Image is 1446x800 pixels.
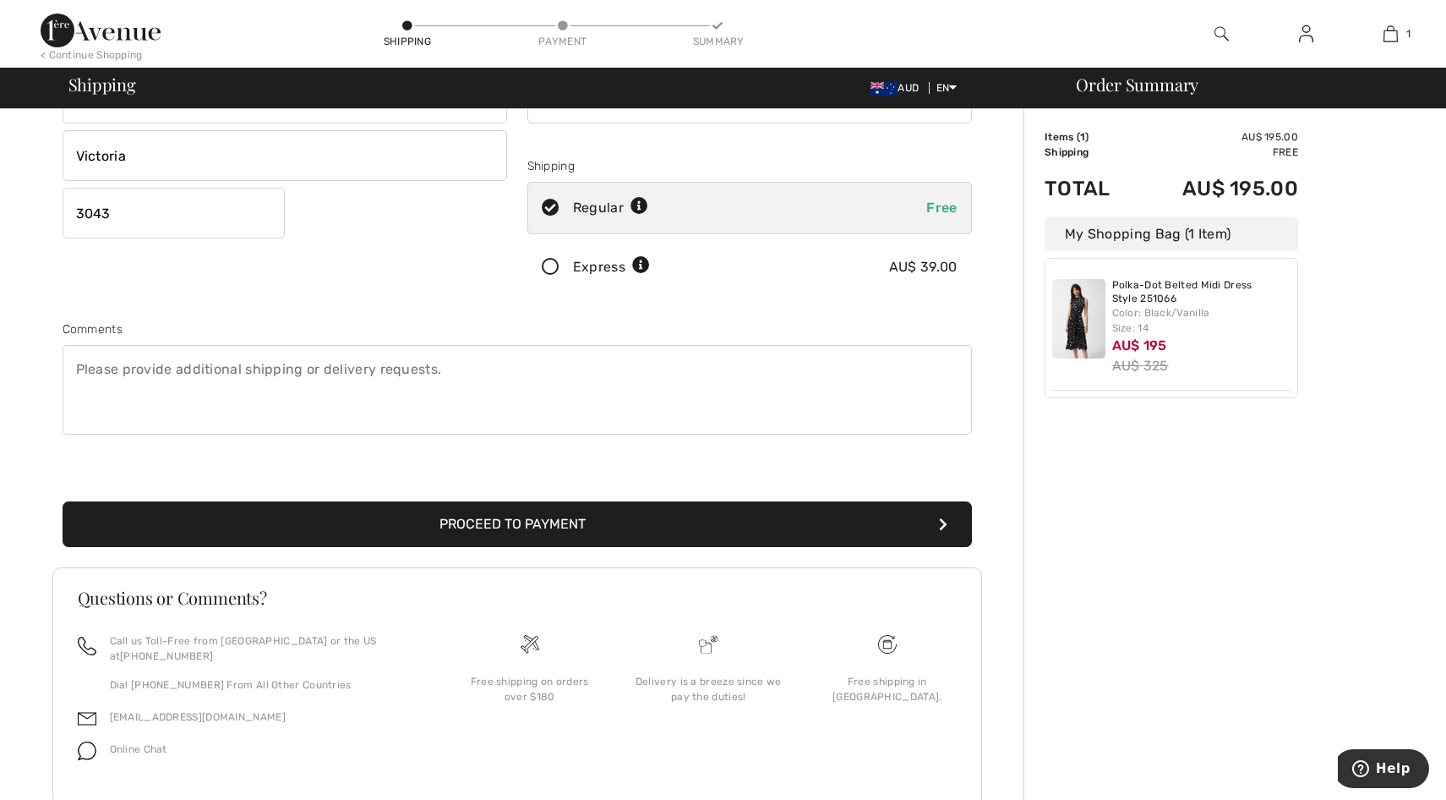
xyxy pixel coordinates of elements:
[110,677,420,693] p: Dial [PHONE_NUMBER] From All Other Countries
[1045,129,1136,145] td: Items ( )
[1045,217,1298,251] div: My Shopping Bag (1 Item)
[699,635,718,654] img: Delivery is a breeze since we pay the duties!
[63,321,972,338] div: Comments
[1406,26,1411,41] span: 1
[926,200,957,216] span: Free
[78,710,96,728] img: email
[870,82,898,96] img: Australian Dollar
[68,76,136,93] span: Shipping
[63,130,507,181] input: State/Province
[78,742,96,760] img: chat
[1052,279,1105,359] img: Polka-Dot Belted Midi Dress Style 251066
[1080,131,1085,143] span: 1
[1136,129,1298,145] td: AU$ 195.00
[41,47,143,63] div: < Continue Shopping
[1136,160,1298,217] td: AU$ 195.00
[527,157,972,175] div: Shipping
[382,34,433,49] div: Shipping
[1299,24,1313,44] img: My Info
[573,257,650,277] div: Express
[63,501,972,547] button: Proceed to Payment
[110,633,420,664] p: Call us Toll-Free from [GEOGRAPHIC_DATA] or the US at
[870,82,925,94] span: AUD
[120,650,213,662] a: [PHONE_NUMBER]
[936,82,958,94] span: EN
[1383,24,1398,44] img: My Bag
[110,743,167,755] span: Online Chat
[1136,145,1298,160] td: Free
[1338,749,1429,792] iframe: Opens a widget where you can find more information
[63,188,285,238] input: Zip/Postal Code
[693,34,744,49] div: Summary
[878,635,897,654] img: Free shipping on orders over $180
[41,14,161,47] img: 1ère Avenue
[78,589,957,606] h3: Questions or Comments?
[1112,279,1291,305] a: Polka-Dot Belted Midi Dress Style 251066
[889,257,958,277] div: AU$ 39.00
[632,674,784,704] div: Delivery is a breeze since we pay the duties!
[537,34,588,49] div: Payment
[573,198,648,218] div: Regular
[1045,160,1136,217] td: Total
[1285,24,1327,45] a: Sign In
[1056,76,1436,93] div: Order Summary
[1214,24,1229,44] img: search the website
[110,711,286,723] a: [EMAIL_ADDRESS][DOMAIN_NAME]
[521,635,539,654] img: Free shipping on orders over $180
[1112,305,1291,336] div: Color: Black/Vanilla Size: 14
[1045,145,1136,160] td: Shipping
[78,637,96,655] img: call
[1112,337,1167,353] span: AU$ 195
[1112,358,1169,374] s: AU$ 325
[811,674,963,704] div: Free shipping in [GEOGRAPHIC_DATA].
[454,674,606,704] div: Free shipping on orders over $180
[1349,24,1432,44] a: 1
